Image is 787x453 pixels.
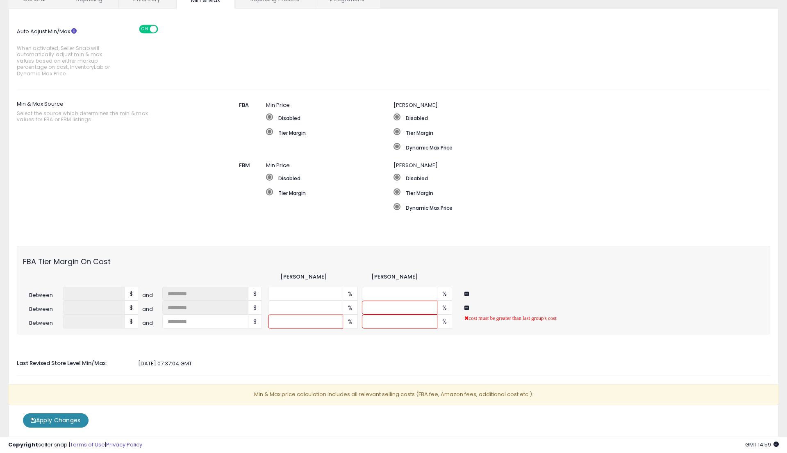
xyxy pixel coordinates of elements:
[393,128,712,136] label: Tier Margin
[437,287,452,301] span: %
[248,287,262,301] span: $
[343,315,358,328] span: %
[393,143,712,151] label: Dynamic Max Price
[393,161,438,169] span: [PERSON_NAME]
[266,113,393,122] label: Disabled
[393,174,649,182] label: Disabled
[437,315,452,328] span: %
[393,113,712,122] label: Disabled
[266,128,393,136] label: Tier Margin
[17,110,164,123] span: Select the source which determines the min & max values for FBA or FBM listings.
[280,273,327,281] label: [PERSON_NAME]
[157,25,170,32] span: OFF
[8,384,779,405] p: Min & Max price calculation includes all relevant selling costs (FBA fee, Amazon fees, additional...
[140,25,150,32] span: ON
[266,174,393,182] label: Disabled
[125,301,138,315] span: $
[393,188,649,197] label: Tier Margin
[393,203,649,211] label: Dynamic Max Price
[23,319,63,327] span: Between
[8,441,38,448] strong: Copyright
[393,101,438,109] span: [PERSON_NAME]
[248,301,262,315] span: $
[142,306,162,313] span: and
[239,101,249,109] span: FBA
[266,188,393,197] label: Tier Margin
[248,315,262,328] span: $
[343,301,358,315] span: %
[745,441,779,448] span: 2025-10-10 14:59 GMT
[17,252,142,267] label: FBA Tier Margin On Cost
[106,441,142,448] a: Privacy Policy
[464,315,557,321] i: cost must be greater than last group's cost
[142,319,162,327] span: and
[266,101,290,109] span: Min Price
[343,287,358,301] span: %
[437,301,452,315] span: %
[70,441,105,448] a: Terms of Use
[17,45,115,77] span: When activated, Seller Snap will automatically adjust min & max values based on either markup per...
[11,25,138,81] label: Auto Adjust Min/Max
[266,161,290,169] span: Min Price
[125,315,138,328] span: $
[125,287,138,301] span: $
[23,413,89,428] button: Apply Changes
[8,441,142,449] div: seller snap | |
[23,292,63,299] span: Between
[17,97,196,127] label: Min & Max Source
[142,292,162,299] span: and
[11,360,776,368] div: [DATE] 07:37:04 GMT
[371,273,418,281] label: [PERSON_NAME]
[239,161,250,169] span: FBM
[11,357,138,367] label: Last Revised Store Level Min/Max:
[23,306,63,313] span: Between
